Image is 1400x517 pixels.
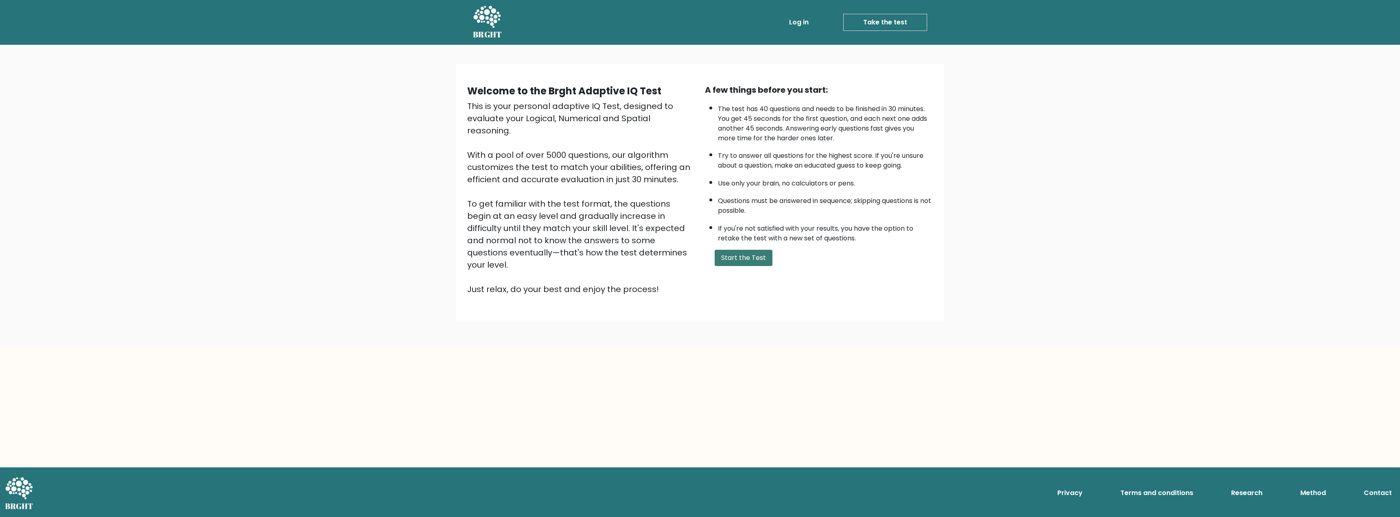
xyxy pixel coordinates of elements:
b: Welcome to the Brght Adaptive IQ Test [467,84,661,98]
h5: BRGHT [473,30,502,39]
a: Take the test [843,14,927,31]
li: Questions must be answered in sequence; skipping questions is not possible. [718,192,933,216]
button: Start the Test [715,250,772,266]
a: Research [1228,485,1266,501]
a: Privacy [1054,485,1086,501]
li: If you're not satisfied with your results, you have the option to retake the test with a new set ... [718,220,933,243]
li: Use only your brain, no calculators or pens. [718,175,933,188]
li: The test has 40 questions and needs to be finished in 30 minutes. You get 45 seconds for the firs... [718,100,933,143]
a: Log in [786,14,812,31]
li: Try to answer all questions for the highest score. If you're unsure about a question, make an edu... [718,147,933,170]
div: This is your personal adaptive IQ Test, designed to evaluate your Logical, Numerical and Spatial ... [467,100,695,295]
a: Terms and conditions [1117,485,1197,501]
a: BRGHT [473,3,502,41]
a: Method [1297,485,1329,501]
div: A few things before you start: [705,84,933,96]
a: Contact [1361,485,1395,501]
